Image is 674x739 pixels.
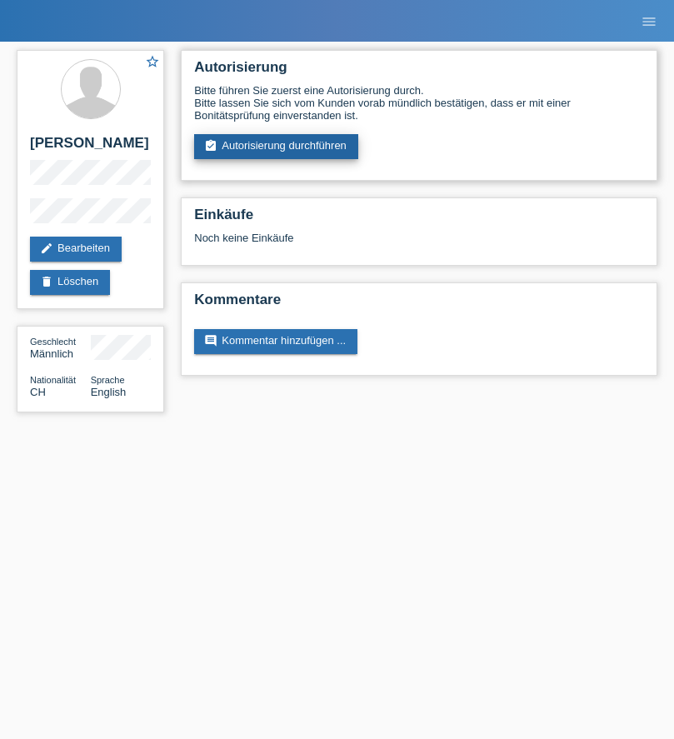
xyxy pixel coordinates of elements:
i: assignment_turned_in [204,139,217,152]
h2: [PERSON_NAME] [30,135,151,160]
span: English [91,386,127,398]
span: Nationalität [30,375,76,385]
i: edit [40,242,53,255]
h2: Kommentare [194,292,644,317]
i: star_border [145,54,160,69]
a: assignment_turned_inAutorisierung durchführen [194,134,358,159]
div: Noch keine Einkäufe [194,232,644,257]
a: star_border [145,54,160,72]
span: Geschlecht [30,337,76,347]
i: menu [641,13,657,30]
i: delete [40,275,53,288]
div: Männlich [30,335,91,360]
a: editBearbeiten [30,237,122,262]
span: Sprache [91,375,125,385]
a: deleteLöschen [30,270,110,295]
a: menu [632,16,666,26]
span: Schweiz [30,386,46,398]
i: comment [204,334,217,347]
h2: Autorisierung [194,59,644,84]
div: Bitte führen Sie zuerst eine Autorisierung durch. Bitte lassen Sie sich vom Kunden vorab mündlich... [194,84,644,122]
a: commentKommentar hinzufügen ... [194,329,357,354]
h2: Einkäufe [194,207,644,232]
